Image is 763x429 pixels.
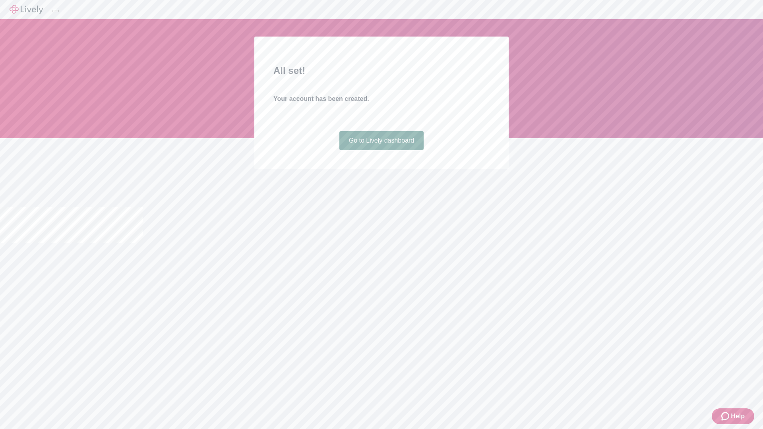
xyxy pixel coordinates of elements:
[10,5,43,14] img: Lively
[339,131,424,150] a: Go to Lively dashboard
[52,10,59,12] button: Log out
[731,412,745,421] span: Help
[273,64,490,78] h2: All set!
[712,408,754,424] button: Zendesk support iconHelp
[273,94,490,104] h4: Your account has been created.
[721,412,731,421] svg: Zendesk support icon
